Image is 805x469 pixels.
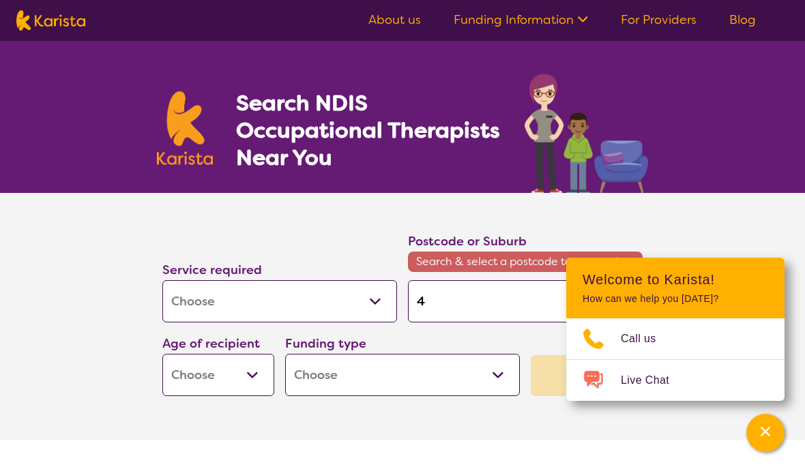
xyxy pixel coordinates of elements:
[236,89,501,171] h1: Search NDIS Occupational Therapists Near You
[566,258,785,401] div: Channel Menu
[157,91,213,165] img: Karista logo
[368,12,421,28] a: About us
[285,335,366,352] label: Funding type
[583,271,768,288] h2: Welcome to Karista!
[583,293,768,305] p: How can we help you [DATE]?
[746,414,785,452] button: Channel Menu
[729,12,756,28] a: Blog
[621,12,697,28] a: For Providers
[162,262,262,278] label: Service required
[454,12,588,28] a: Funding Information
[408,280,643,322] input: Type
[162,335,260,352] label: Age of recipient
[525,74,648,193] img: occupational-therapy
[621,329,673,349] span: Call us
[408,233,527,249] label: Postcode or Suburb
[408,252,643,272] span: Search & select a postcode to proceed
[621,370,686,391] span: Live Chat
[566,318,785,401] ul: Choose channel
[16,10,85,31] img: Karista logo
